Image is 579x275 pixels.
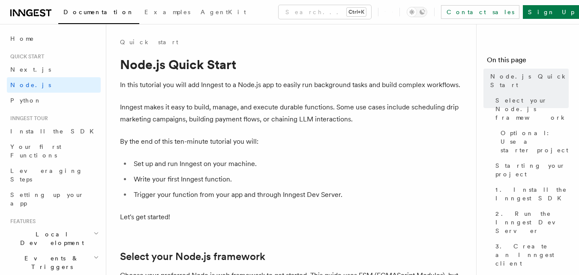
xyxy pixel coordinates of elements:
[495,209,569,235] span: 2. Run the Inngest Dev Server
[120,79,463,91] p: In this tutorial you will add Inngest to a Node.js app to easily run background tasks and build c...
[7,163,101,187] a: Leveraging Steps
[10,66,51,73] span: Next.js
[492,206,569,239] a: 2. Run the Inngest Dev Server
[7,254,93,271] span: Events & Triggers
[347,8,366,16] kbd: Ctrl+K
[120,136,463,148] p: By the end of this ten-minute tutorial you will:
[144,9,190,15] span: Examples
[492,239,569,271] a: 3. Create an Inngest client
[495,185,569,202] span: 1. Install the Inngest SDK
[10,191,84,207] span: Setting up your app
[10,128,99,135] span: Install the SDK
[495,96,569,122] span: Select your Node.js framework
[7,115,48,122] span: Inngest tour
[120,38,178,46] a: Quick start
[487,69,569,93] a: Node.js Quick Start
[10,167,83,183] span: Leveraging Steps
[201,9,246,15] span: AgentKit
[492,158,569,182] a: Starting your project
[120,251,265,263] a: Select your Node.js framework
[441,5,519,19] a: Contact sales
[490,72,569,89] span: Node.js Quick Start
[195,3,251,23] a: AgentKit
[120,101,463,125] p: Inngest makes it easy to build, manage, and execute durable functions. Some use cases include sch...
[495,242,569,268] span: 3. Create an Inngest client
[7,53,44,60] span: Quick start
[63,9,134,15] span: Documentation
[487,55,569,69] h4: On this page
[10,82,51,88] span: Node.js
[10,34,34,43] span: Home
[7,230,93,247] span: Local Development
[492,93,569,125] a: Select your Node.js framework
[495,161,569,178] span: Starting your project
[131,158,463,170] li: Set up and run Inngest on your machine.
[7,187,101,211] a: Setting up your app
[120,211,463,223] p: Let's get started!
[7,139,101,163] a: Your first Functions
[497,125,569,158] a: Optional: Use a starter project
[7,251,101,275] button: Events & Triggers
[7,227,101,251] button: Local Development
[279,5,371,19] button: Search...Ctrl+K
[120,57,463,72] h1: Node.js Quick Start
[139,3,195,23] a: Examples
[7,77,101,93] a: Node.js
[7,218,36,225] span: Features
[131,173,463,185] li: Write your first Inngest function.
[7,62,101,77] a: Next.js
[10,143,61,159] span: Your first Functions
[58,3,139,24] a: Documentation
[7,31,101,46] a: Home
[131,189,463,201] li: Trigger your function from your app and through Inngest Dev Server.
[7,93,101,108] a: Python
[407,7,427,17] button: Toggle dark mode
[492,182,569,206] a: 1. Install the Inngest SDK
[501,129,569,154] span: Optional: Use a starter project
[7,124,101,139] a: Install the SDK
[10,97,42,104] span: Python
